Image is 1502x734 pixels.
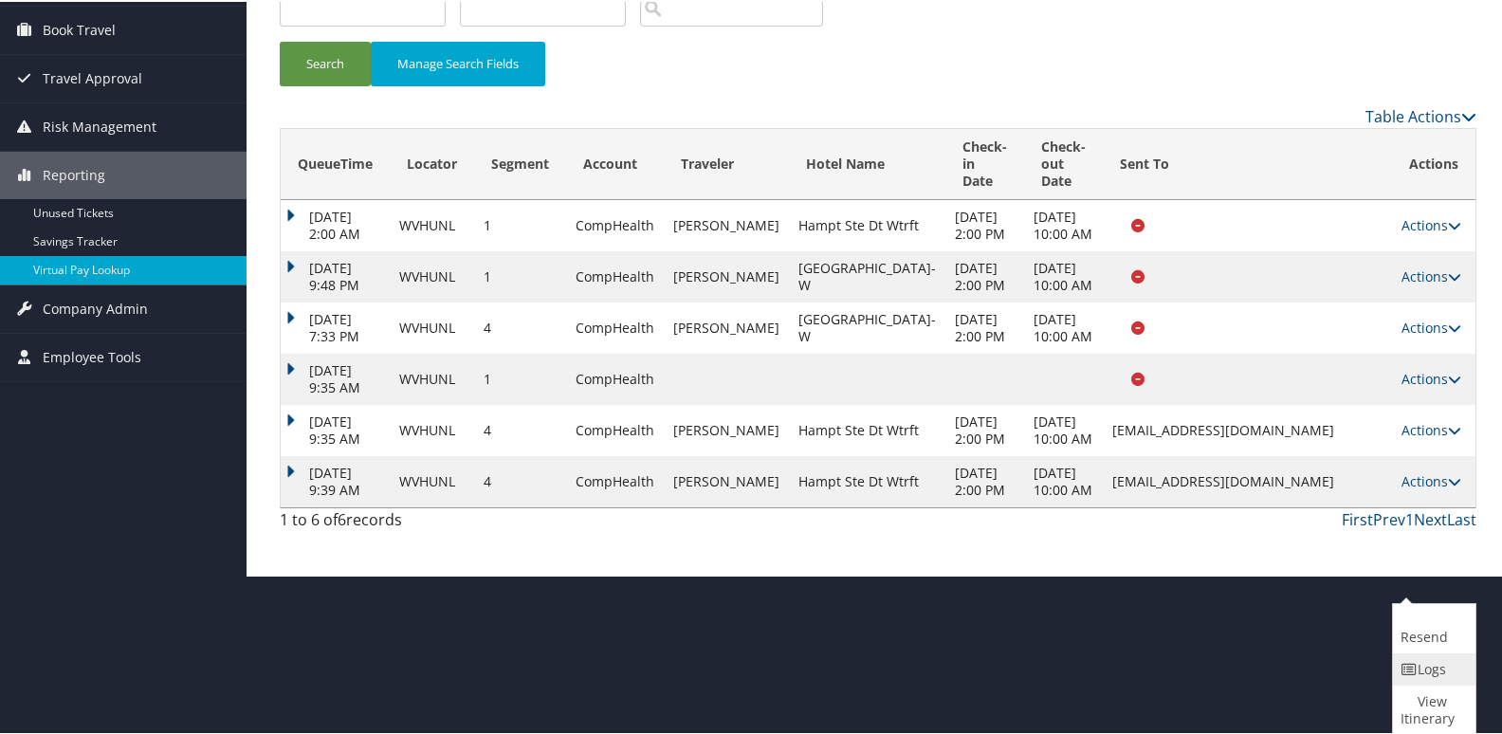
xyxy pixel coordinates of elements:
th: Traveler: activate to sort column ascending [664,127,789,198]
td: [EMAIL_ADDRESS][DOMAIN_NAME] [1103,454,1392,505]
td: [DATE] 9:39 AM [281,454,390,505]
td: 4 [474,301,566,352]
td: Hampt Ste Dt Wtrft [789,454,945,505]
span: Reporting [43,150,105,197]
a: Actions [1401,419,1461,437]
th: Locator: activate to sort column ascending [390,127,474,198]
td: [EMAIL_ADDRESS][DOMAIN_NAME] [1103,403,1392,454]
a: Table Actions [1365,104,1476,125]
td: [DATE] 2:00 PM [945,301,1024,352]
a: Next [1414,507,1447,528]
th: Hotel Name: activate to sort column ascending [789,127,945,198]
button: Search [280,40,371,84]
td: CompHealth [566,249,664,301]
td: [DATE] 2:00 PM [945,454,1024,505]
td: [DATE] 10:00 AM [1024,403,1103,454]
td: [DATE] 2:00 PM [945,198,1024,249]
td: [PERSON_NAME] [664,198,789,249]
td: WVHUNL [390,403,474,454]
td: [GEOGRAPHIC_DATA]-W [789,249,945,301]
a: Actions [1401,368,1461,386]
td: [DATE] 9:48 PM [281,249,390,301]
td: 4 [474,454,566,505]
td: WVHUNL [390,301,474,352]
td: [PERSON_NAME] [664,403,789,454]
th: Actions [1392,127,1475,198]
span: Employee Tools [43,332,141,379]
td: CompHealth [566,454,664,505]
span: Travel Approval [43,53,142,101]
td: Hampt Ste Dt Wtrft [789,403,945,454]
th: Sent To: activate to sort column ascending [1103,127,1392,198]
th: Segment: activate to sort column ascending [474,127,566,198]
td: CompHealth [566,301,664,352]
td: CompHealth [566,198,664,249]
a: View Itinerary [1393,684,1471,733]
td: [DATE] 10:00 AM [1024,301,1103,352]
a: First [1342,507,1373,528]
td: 1 [474,198,566,249]
td: [DATE] 10:00 AM [1024,198,1103,249]
button: Manage Search Fields [371,40,545,84]
td: 4 [474,403,566,454]
td: [DATE] 2:00 PM [945,403,1024,454]
td: 1 [474,352,566,403]
td: [DATE] 2:00 AM [281,198,390,249]
td: WVHUNL [390,454,474,505]
td: WVHUNL [390,352,474,403]
span: Risk Management [43,101,156,149]
td: CompHealth [566,403,664,454]
td: [DATE] 10:00 AM [1024,249,1103,301]
td: [PERSON_NAME] [664,301,789,352]
a: 1 [1405,507,1414,528]
a: Resend [1393,602,1471,651]
th: Check-in Date: activate to sort column descending [945,127,1024,198]
td: Hampt Ste Dt Wtrft [789,198,945,249]
th: Account: activate to sort column ascending [566,127,664,198]
td: [DATE] 7:33 PM [281,301,390,352]
td: [DATE] 9:35 AM [281,403,390,454]
a: Prev [1373,507,1405,528]
span: Book Travel [43,5,116,52]
a: Actions [1401,470,1461,488]
div: 1 to 6 of records [280,506,558,539]
td: WVHUNL [390,198,474,249]
a: Actions [1401,317,1461,335]
td: [DATE] 2:00 PM [945,249,1024,301]
span: 6 [338,507,346,528]
td: [PERSON_NAME] [664,249,789,301]
td: [GEOGRAPHIC_DATA]-W [789,301,945,352]
td: [PERSON_NAME] [664,454,789,505]
th: QueueTime: activate to sort column ascending [281,127,390,198]
td: [DATE] 9:35 AM [281,352,390,403]
a: Actions [1401,214,1461,232]
span: Company Admin [43,284,148,331]
td: CompHealth [566,352,664,403]
td: WVHUNL [390,249,474,301]
a: Actions [1401,266,1461,284]
td: 1 [474,249,566,301]
th: Check-out Date: activate to sort column ascending [1024,127,1103,198]
a: Last [1447,507,1476,528]
a: Logs [1393,651,1471,684]
td: [DATE] 10:00 AM [1024,454,1103,505]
